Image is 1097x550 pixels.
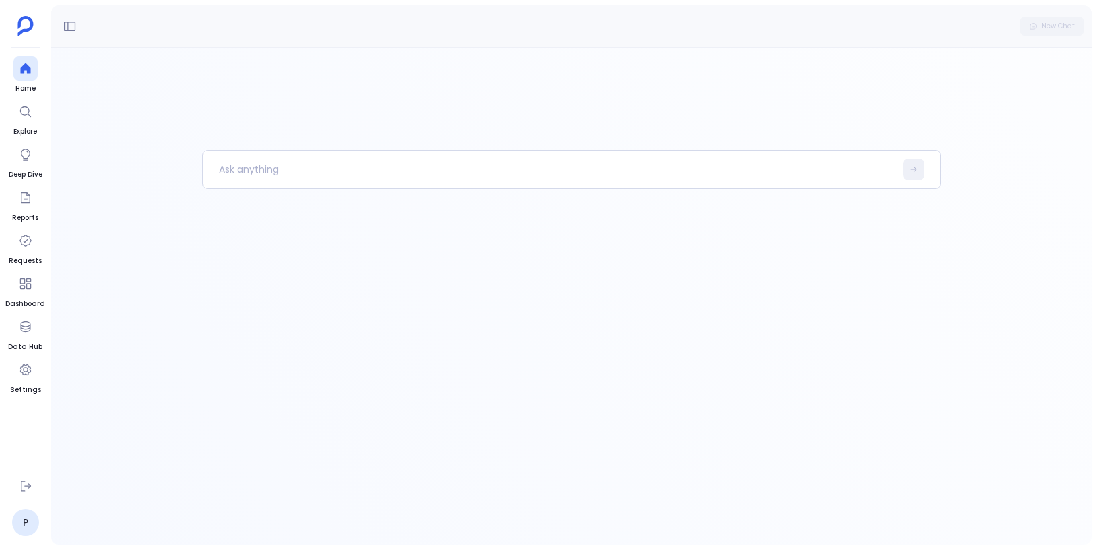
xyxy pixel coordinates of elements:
[13,126,38,137] span: Explore
[5,272,45,309] a: Dashboard
[10,385,41,395] span: Settings
[5,299,45,309] span: Dashboard
[13,56,38,94] a: Home
[8,315,42,352] a: Data Hub
[13,83,38,94] span: Home
[12,212,38,223] span: Reports
[17,16,34,36] img: petavue logo
[12,509,39,536] a: P
[9,229,42,266] a: Requests
[10,358,41,395] a: Settings
[9,143,42,180] a: Deep Dive
[13,100,38,137] a: Explore
[8,342,42,352] span: Data Hub
[9,256,42,266] span: Requests
[9,169,42,180] span: Deep Dive
[12,186,38,223] a: Reports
